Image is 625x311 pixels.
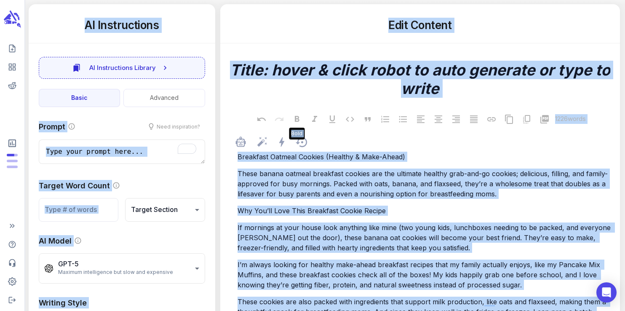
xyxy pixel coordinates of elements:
span: Help Center [3,237,21,252]
span: Posts: 17 of 25 monthly posts used [7,154,18,156]
div: Bold [289,128,304,139]
span: View your content dashboard [3,59,21,75]
h5: AI Instructions [39,18,205,33]
span: Contact Support [3,255,21,271]
button: Basic [39,89,120,107]
textarea: To enrich screen reader interactions, please activate Accessibility in Grammarly extension settings [39,139,205,164]
div: GPT-5Maximum intelligence but slow and expensive [39,253,205,284]
div: Open Intercom Messenger [596,282,617,303]
span: I’m always looking for healthy make-ahead breakfast recipes that my family actually enjoys, like ... [238,260,602,289]
span: Why You’ll Love This Breakfast Cookie Recipe [238,206,386,215]
button: Need inspiration? [143,121,205,133]
span: These banana oatmeal breakfast cookies are the ultimate healthy grab-and-go cookies; delicious, f... [238,169,608,198]
p: Prompt [39,121,65,132]
span: If mornings at your house look anything like mine (two young kids, lunchboxes needing to be packe... [238,223,613,252]
span: Expand Sidebar [3,218,21,233]
span: Input Tokens: 0 of 2,000,000 monthly tokens used. These limits are based on the last model you us... [7,166,18,168]
span: Create new content [3,41,21,56]
p: Target Word Count [39,180,110,191]
svg: Provide instructions to the AI on how to write the target section. The more specific the prompt, ... [68,123,75,130]
span: View Subscription & Usage [3,135,21,152]
div: Target Section [125,198,205,222]
span: Breakfast Oatmeal Cookies (Healthy & Make-Ahead) [238,153,405,161]
span: Adjust your account settings [3,274,21,289]
p: 1226 words [555,114,586,124]
span: AI Instructions Library [89,62,156,73]
p: GPT-5 [58,260,173,268]
h5: Edit Content [230,18,610,33]
span: View your Reddit Intelligence add-on dashboard [3,78,21,93]
p: Writing Style [39,297,87,308]
span: Output Tokens: 0 of 400,000 monthly tokens used. These limits are based on the last model you use... [7,160,18,162]
span: Logout [3,292,21,308]
button: Advanced [123,89,205,107]
span: Maximum intelligence but slow and expensive [58,268,173,276]
input: Type # of words [39,198,118,222]
p: AI Model [39,235,72,247]
button: AI Instructions Library [39,57,205,79]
